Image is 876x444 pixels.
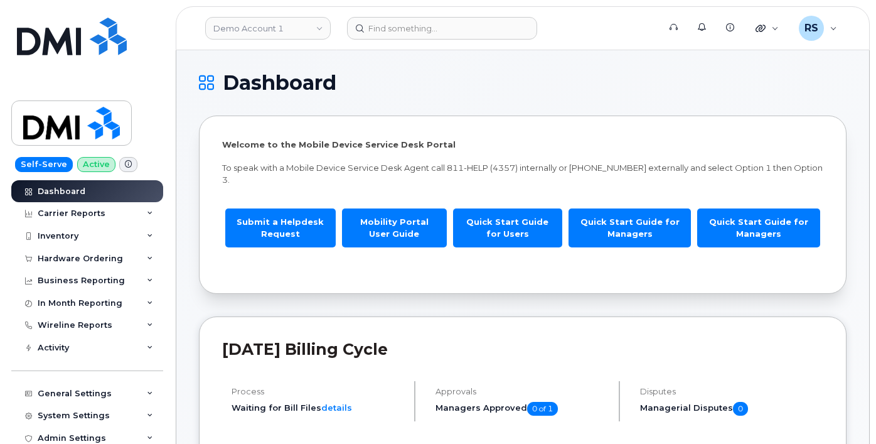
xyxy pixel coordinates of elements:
[527,402,558,416] span: 0 of 1
[569,208,692,247] a: Quick Start Guide for Managers
[733,402,748,416] span: 0
[435,387,607,396] h4: Approvals
[697,208,820,247] a: Quick Start Guide for Managers
[232,402,403,414] li: Waiting for Bill Files
[222,139,823,151] p: Welcome to the Mobile Device Service Desk Portal
[222,162,823,185] p: To speak with a Mobile Device Service Desk Agent call 811-HELP (4357) internally or [PHONE_NUMBER...
[342,208,447,247] a: Mobility Portal User Guide
[222,340,823,359] h2: [DATE] Billing Cycle
[225,208,336,247] a: Submit a Helpdesk Request
[223,73,336,92] span: Dashboard
[453,208,562,247] a: Quick Start Guide for Users
[640,402,824,416] h5: Managerial Disputes
[321,403,352,413] a: details
[232,387,403,396] h4: Process
[435,402,607,416] h5: Managers Approved
[640,387,824,396] h4: Disputes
